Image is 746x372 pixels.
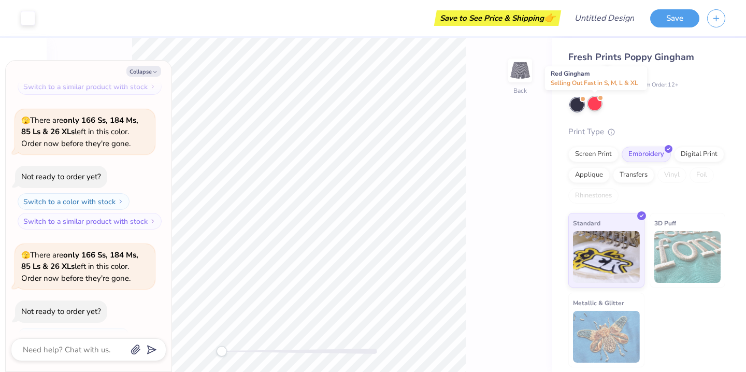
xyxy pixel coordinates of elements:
[568,188,619,204] div: Rhinestones
[568,147,619,162] div: Screen Print
[674,147,724,162] div: Digital Print
[21,171,101,182] div: Not ready to order yet?
[544,11,555,24] span: 👉
[627,81,679,90] span: Minimum Order: 12 +
[551,79,638,87] span: Selling Out Fast in S, M, L & XL
[21,116,30,125] span: 🫣
[545,66,647,90] div: Red Gingham
[18,328,130,345] button: Switch to a color with stock
[657,167,686,183] div: Vinyl
[654,231,721,283] img: 3D Puff
[573,231,640,283] img: Standard
[21,250,138,283] span: There are left in this color. Order now before they're gone.
[21,250,138,272] strong: only 166 Ss, 184 Ms, 85 Ls & 26 XLs
[18,193,130,210] button: Switch to a color with stock
[21,115,138,137] strong: only 166 Ss, 184 Ms, 85 Ls & 26 XLs
[118,198,124,205] img: Switch to a color with stock
[437,10,558,26] div: Save to See Price & Shipping
[568,167,610,183] div: Applique
[217,346,227,356] div: Accessibility label
[573,297,624,308] span: Metallic & Glitter
[18,78,162,95] button: Switch to a similar product with stock
[150,83,156,90] img: Switch to a similar product with stock
[21,306,101,317] div: Not ready to order yet?
[510,60,530,81] img: Back
[613,167,654,183] div: Transfers
[573,218,600,228] span: Standard
[118,333,124,339] img: Switch to a color with stock
[126,66,161,77] button: Collapse
[566,8,642,28] input: Untitled Design
[654,218,676,228] span: 3D Puff
[690,167,714,183] div: Foil
[21,250,30,260] span: 🫣
[18,213,162,230] button: Switch to a similar product with stock
[513,86,527,95] div: Back
[622,147,671,162] div: Embroidery
[573,311,640,363] img: Metallic & Glitter
[650,9,699,27] button: Save
[568,51,694,77] span: Fresh Prints Poppy Gingham Shorts
[21,115,138,149] span: There are left in this color. Order now before they're gone.
[568,126,725,138] div: Print Type
[150,218,156,224] img: Switch to a similar product with stock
